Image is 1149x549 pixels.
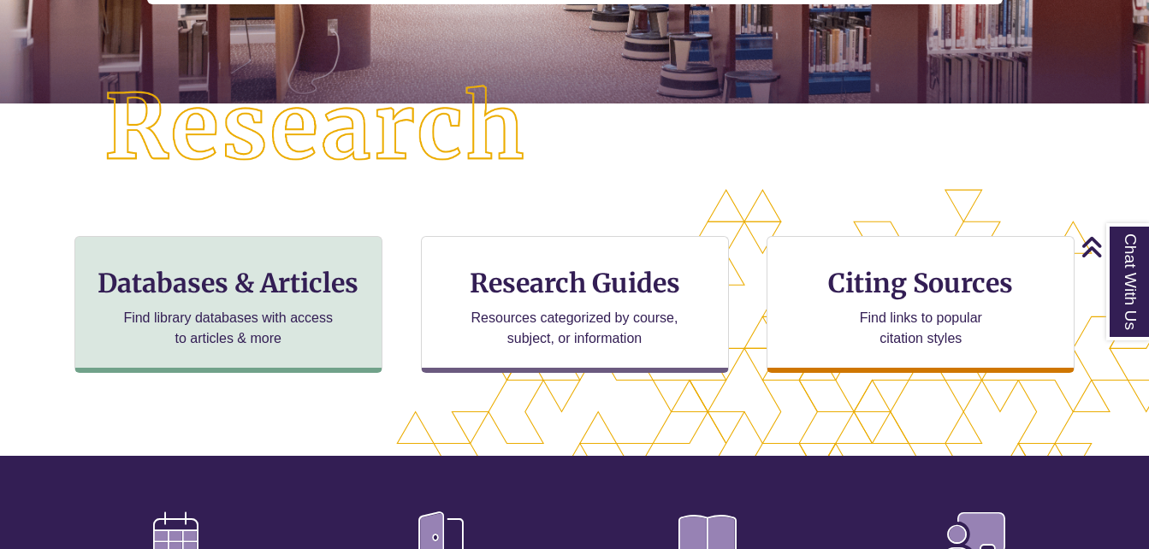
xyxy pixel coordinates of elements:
[74,236,382,373] a: Databases & Articles Find library databases with access to articles & more
[89,267,368,299] h3: Databases & Articles
[463,308,686,349] p: Resources categorized by course, subject, or information
[435,267,714,299] h3: Research Guides
[816,267,1025,299] h3: Citing Sources
[57,38,574,218] img: Research
[116,308,340,349] p: Find library databases with access to articles & more
[1081,235,1145,258] a: Back to Top
[767,236,1075,373] a: Citing Sources Find links to popular citation styles
[838,308,1004,349] p: Find links to popular citation styles
[421,236,729,373] a: Research Guides Resources categorized by course, subject, or information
